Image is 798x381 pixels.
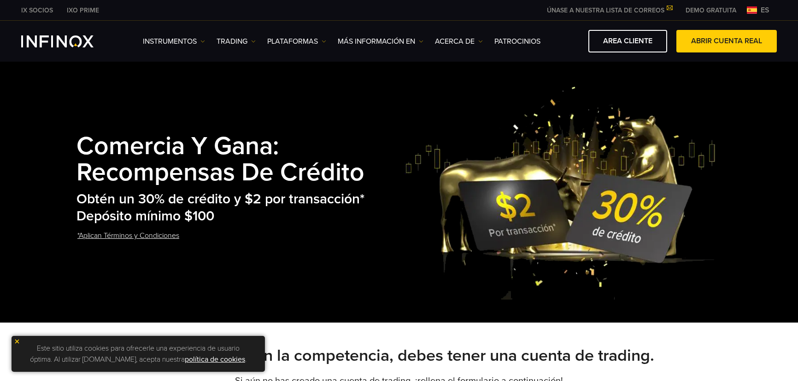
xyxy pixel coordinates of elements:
a: política de cookies [185,355,245,364]
a: ABRIR CUENTA REAL [676,30,777,52]
img: yellow close icon [14,338,20,345]
a: Más información en [338,36,423,47]
h2: Obtén un 30% de crédito y $2 por transacción* Depósito mínimo $100 [76,191,405,225]
p: Este sitio utiliza cookies para ofrecerle una experiencia de usuario óptima. Al utilizar [DOMAIN_... [16,341,260,367]
a: TRADING [217,36,256,47]
a: ÚNASE A NUESTRA LISTA DE CORREOS [540,6,679,14]
a: PLATAFORMAS [267,36,326,47]
a: *Aplican Términos y Condiciones [76,225,180,247]
a: INFINOX Logo [21,35,115,47]
a: ACERCA DE [435,36,483,47]
strong: Para participar en la competencia, debes tener una cuenta de trading. [144,346,654,365]
strong: Comercia y Gana: Recompensas de Crédito [76,131,364,188]
a: Instrumentos [143,36,205,47]
a: AREA CLIENTE [588,30,667,52]
a: INFINOX [60,6,106,15]
span: es [757,5,773,16]
a: Patrocinios [494,36,540,47]
a: INFINOX MENU [679,6,743,15]
a: INFINOX [14,6,60,15]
